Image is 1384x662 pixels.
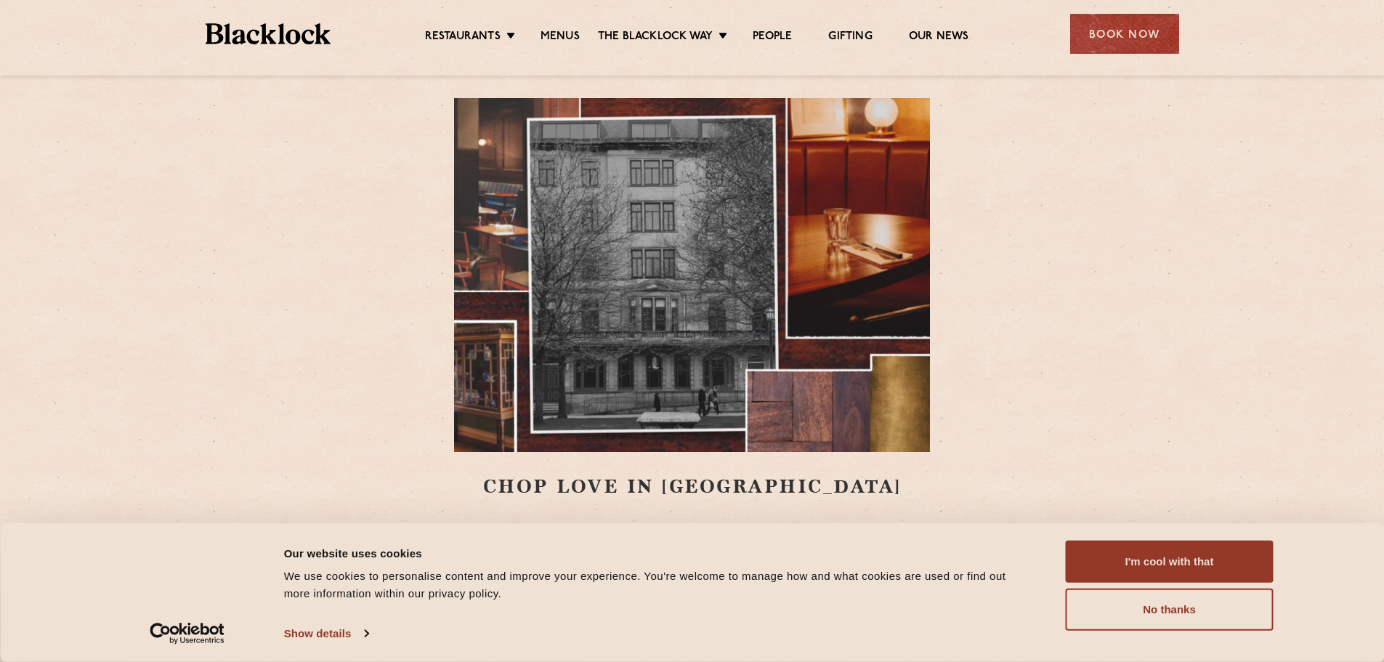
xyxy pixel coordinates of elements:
[284,568,1033,602] div: We use cookies to personalise content and improve your experience. You're welcome to manage how a...
[284,623,368,645] a: Show details
[598,30,713,46] a: The Blacklock Way
[753,30,792,46] a: People
[1066,541,1274,583] button: I'm cool with that
[1070,14,1179,54] div: Book Now
[124,623,251,645] a: Usercentrics Cookiebot - opens in a new window
[347,98,1037,499] h1: CHOP LOVE IN [GEOGRAPHIC_DATA]
[828,30,872,46] a: Gifting
[425,30,501,46] a: Restaurants
[284,544,1033,562] div: Our website uses cookies
[206,23,331,44] img: BL_Textured_Logo-footer-cropped.svg
[541,30,580,46] a: Menus
[1066,589,1274,631] button: No thanks
[909,30,969,46] a: Our News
